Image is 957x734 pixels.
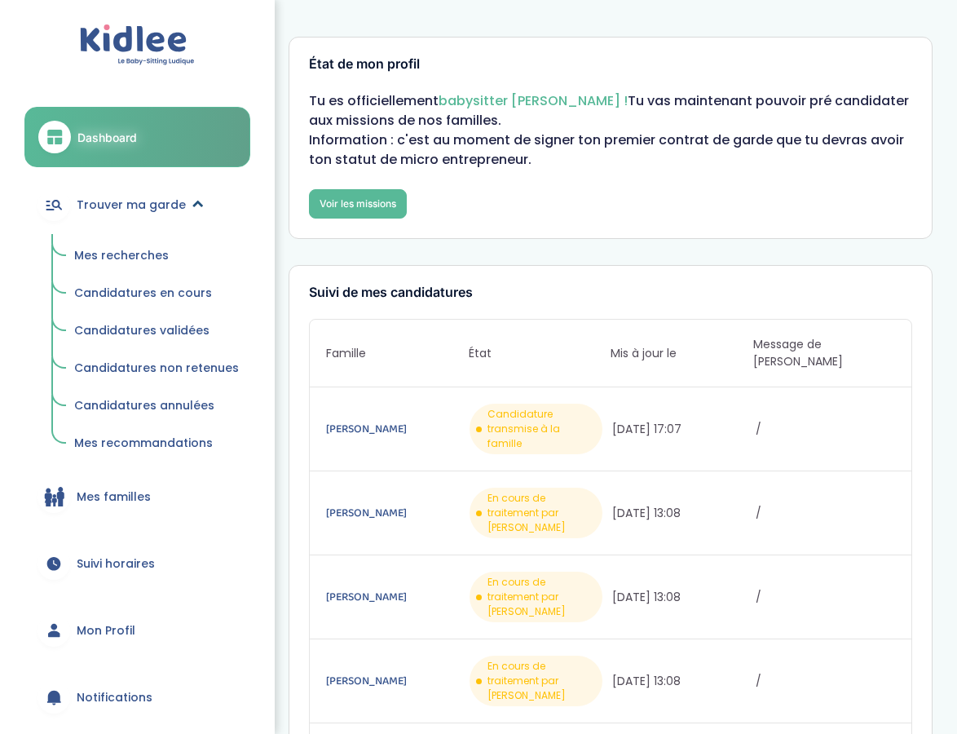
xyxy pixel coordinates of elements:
span: Candidatures non retenues [74,360,239,376]
span: Suivi horaires [77,555,155,573]
a: [PERSON_NAME] [326,420,466,438]
h3: État de mon profil [309,57,912,72]
a: Suivi horaires [24,534,250,593]
span: État [469,345,611,362]
span: En cours de traitement par [PERSON_NAME] [487,575,597,619]
span: Mes familles [77,489,151,506]
span: Mon Profil [77,622,135,639]
a: Candidatures annulées [63,391,250,422]
span: Candidatures annulées [74,397,214,413]
span: Mes recommandations [74,435,213,451]
img: logo.svg [80,24,195,66]
span: En cours de traitement par [PERSON_NAME] [487,491,597,535]
span: / [756,673,896,690]
a: [PERSON_NAME] [326,588,466,606]
span: Mes recherches [74,247,169,263]
span: Candidature transmise à la famille [487,407,597,451]
span: [DATE] 13:08 [612,589,752,606]
span: Candidatures validées [74,322,209,338]
a: Mes recommandations [63,428,250,459]
a: [PERSON_NAME] [326,504,466,522]
span: Trouver ma garde [77,197,186,214]
span: babysitter [PERSON_NAME] ! [439,91,628,110]
h3: Suivi de mes candidatures [309,285,912,300]
a: Notifications [24,668,250,727]
span: Dashboard [77,129,137,146]
span: Message de [PERSON_NAME] [753,336,896,370]
p: Tu es officiellement Tu vas maintenant pouvoir pré candidater aux missions de nos familles. [309,91,912,130]
span: Mis à jour le [611,345,753,362]
span: En cours de traitement par [PERSON_NAME] [487,659,597,703]
a: Candidatures en cours [63,278,250,309]
span: Notifications [77,689,152,706]
span: [DATE] 13:08 [612,505,752,522]
span: Famille [326,345,469,362]
a: Mes recherches [63,241,250,272]
span: / [756,421,896,438]
a: [PERSON_NAME] [326,672,466,690]
span: Candidatures en cours [74,285,212,301]
span: [DATE] 17:07 [612,421,752,438]
a: Candidatures validées [63,316,250,347]
a: Candidatures non retenues [63,353,250,384]
a: Mon Profil [24,601,250,660]
p: Information : c'est au moment de signer ton premier contrat de garde que tu devras avoir ton stat... [309,130,912,170]
span: / [756,589,896,606]
a: Mes familles [24,467,250,526]
span: / [756,505,896,522]
a: Trouver ma garde [24,175,250,234]
a: Dashboard [24,107,250,167]
span: [DATE] 13:08 [612,673,752,690]
a: Voir les missions [309,189,407,219]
